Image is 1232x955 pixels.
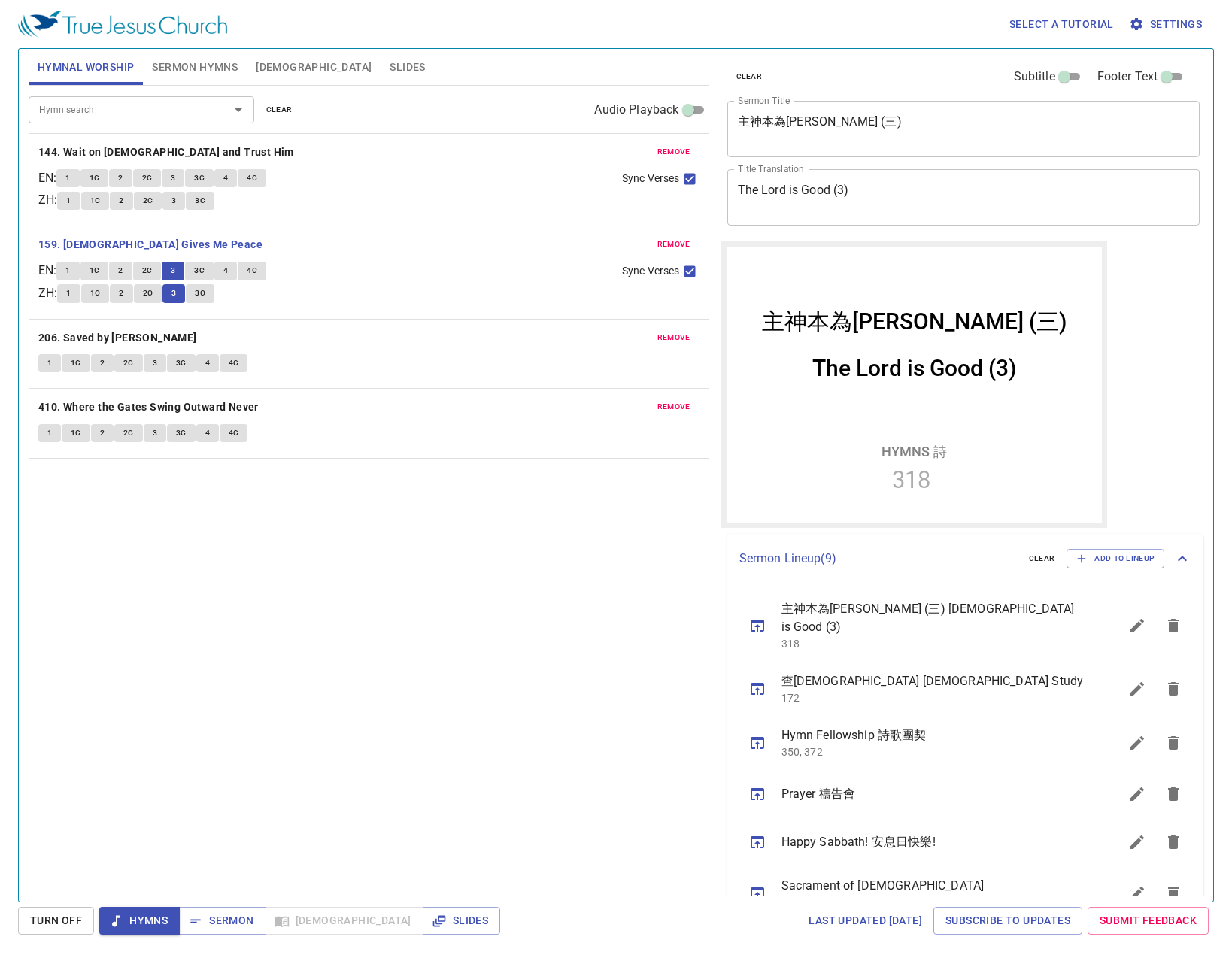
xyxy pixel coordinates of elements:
span: 3 [171,194,176,208]
span: clear [1029,552,1055,565]
button: remove [648,329,699,347]
span: 1 [65,264,70,277]
textarea: 主神本為[PERSON_NAME] (三) [738,114,1190,143]
span: Sermon [191,911,253,930]
button: Select a tutorial [1003,11,1120,38]
a: Submit Feedback [1088,907,1209,935]
span: Hymns [111,911,168,930]
button: 3 [162,192,185,210]
span: remove [657,331,690,344]
button: Slides [423,907,500,935]
span: Select a tutorial [1009,15,1114,34]
span: 2 [119,286,123,300]
p: ZH : [38,191,57,209]
span: 3 [171,171,175,185]
button: 4 [196,354,219,372]
button: 3C [167,424,196,442]
button: 1C [81,284,110,302]
button: 1C [62,354,90,372]
button: remove [648,143,699,161]
span: 1C [90,171,100,185]
span: 2C [143,286,153,300]
button: 2 [109,262,132,280]
span: 4C [247,264,257,277]
button: 4 [214,262,237,280]
span: 3 [153,356,157,370]
span: 1C [90,286,101,300]
span: remove [657,238,690,251]
button: 159. [DEMOGRAPHIC_DATA] Gives Me Peace [38,235,266,254]
span: 1C [90,194,101,208]
span: 4C [229,426,239,440]
button: clear [1020,550,1064,568]
button: 1C [81,192,110,210]
button: 2C [133,169,162,187]
span: remove [657,145,690,159]
span: 2C [123,356,134,370]
span: Audio Playback [594,101,678,119]
button: 4C [220,424,248,442]
span: 2 [118,264,123,277]
p: EN : [38,169,56,187]
button: 2C [134,192,162,210]
button: 2 [110,284,132,302]
button: 2C [114,424,143,442]
button: 1 [38,354,61,372]
span: 4 [223,264,228,277]
button: 1C [80,169,109,187]
span: Footer Text [1097,68,1158,86]
span: 3C [194,171,205,185]
button: 3C [185,262,214,280]
button: 3 [162,262,184,280]
span: 4C [229,356,239,370]
button: 3 [144,424,166,442]
button: clear [727,68,772,86]
button: 3 [162,284,185,302]
p: EN : [38,262,56,280]
button: 3C [186,284,214,302]
button: 4C [238,262,266,280]
iframe: from-child [721,241,1107,528]
p: ZH : [38,284,57,302]
a: Subscribe to Updates [933,907,1082,935]
span: 主神本為[PERSON_NAME] (三) [DEMOGRAPHIC_DATA] is Good (3) [781,600,1084,636]
span: 1 [47,356,52,370]
span: 4 [205,356,210,370]
span: 查[DEMOGRAPHIC_DATA] [DEMOGRAPHIC_DATA] Study [781,672,1084,690]
span: 3 [153,426,157,440]
button: Sermon [179,907,266,935]
span: Sync Verses [622,171,679,186]
span: 2C [143,194,153,208]
button: remove [648,398,699,416]
button: 206. Saved by [PERSON_NAME] [38,329,199,347]
button: clear [257,101,302,119]
button: 3C [186,192,214,210]
button: 3 [162,169,184,187]
button: 1 [38,424,61,442]
img: True Jesus Church [18,11,227,38]
a: Last updated [DATE] [803,907,928,935]
span: Turn Off [30,911,82,930]
b: 206. Saved by [PERSON_NAME] [38,329,197,347]
span: 1 [65,171,70,185]
button: 1 [57,192,80,210]
span: 2 [100,426,105,440]
button: 4 [196,424,219,442]
button: 2 [91,424,114,442]
span: Add to Lineup [1076,552,1155,565]
button: 4 [214,169,237,187]
span: 3C [195,194,205,208]
span: 4C [247,171,257,185]
button: 1C [80,262,109,280]
span: 1 [66,194,71,208]
p: 318 [781,636,1084,651]
button: 4C [238,169,266,187]
span: Slides [390,58,425,77]
span: 2 [100,356,105,370]
span: clear [736,70,763,83]
button: Settings [1126,11,1208,38]
button: 2 [91,354,114,372]
span: Subtitle [1014,68,1055,86]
